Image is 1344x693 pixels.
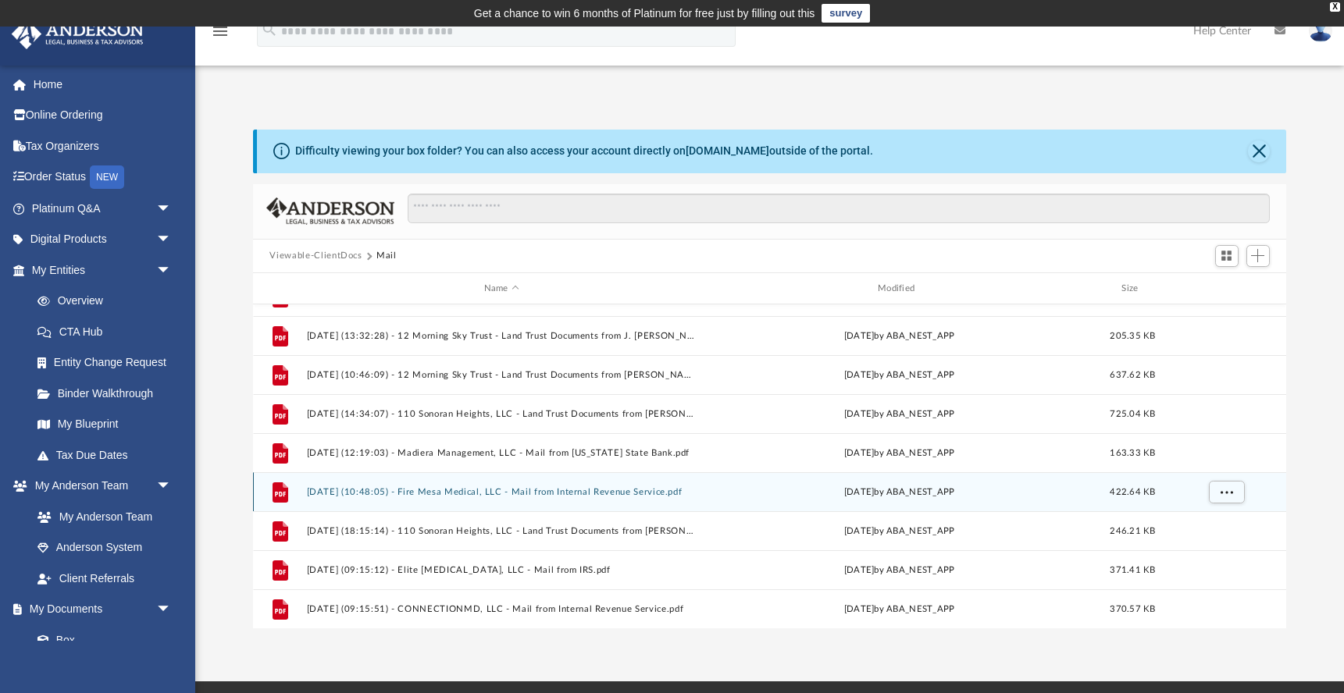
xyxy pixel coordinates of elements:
[22,563,187,594] a: Client Referrals
[1110,449,1155,457] span: 163.33 KB
[306,409,697,419] button: [DATE] (14:34:07) - 110 Sonoran Heights, LLC - Land Trust Documents from [PERSON_NAME].pdf
[11,254,195,286] a: My Entitiesarrow_drop_down
[22,286,195,317] a: Overview
[1309,20,1332,42] img: User Pic
[156,254,187,286] span: arrow_drop_down
[306,604,697,614] button: [DATE] (09:15:51) - CONNECTIONMD, LLC - Mail from Internal Revenue Service.pdf
[704,602,1094,617] div: [DATE] by ABA_NEST_APP
[22,409,187,440] a: My Blueprint
[306,331,697,341] button: [DATE] (13:32:28) - 12 Morning Sky Trust - Land Trust Documents from J. [PERSON_NAME].pdf
[11,162,195,194] a: Order StatusNEW
[1246,245,1270,267] button: Add
[11,594,187,625] a: My Documentsarrow_drop_down
[156,193,187,225] span: arrow_drop_down
[1110,527,1155,535] span: 246.21 KB
[704,407,1094,421] div: [DATE] by ABA_NEST_APP
[1110,488,1155,496] span: 422.64 KB
[704,563,1094,577] div: [DATE] by ABA_NEST_APP
[686,144,769,157] a: [DOMAIN_NAME]
[1208,481,1244,504] button: More options
[306,487,697,497] button: [DATE] (10:48:05) - Fire Mesa Medical, LLC - Mail from Internal Revenue Service.pdf
[306,526,697,536] button: [DATE] (18:15:14) - 110 Sonoran Heights, LLC - Land Trust Documents from [PERSON_NAME].pdf
[704,329,1094,343] div: [DATE] by ABA_NEST_APP
[22,624,180,656] a: Box
[253,304,1287,628] div: grid
[22,347,195,378] a: Entity Change Request
[306,565,697,575] button: [DATE] (09:15:12) - Elite [MEDICAL_DATA], LLC - Mail from IRS.pdf
[22,378,195,409] a: Binder Walkthrough
[1101,282,1164,296] div: Size
[1110,332,1155,340] span: 205.35 KB
[261,21,278,38] i: search
[306,370,697,380] button: [DATE] (10:46:09) - 12 Morning Sky Trust - Land Trust Documents from [PERSON_NAME].pdf
[11,193,195,224] a: Platinum Q&Aarrow_drop_down
[704,368,1094,382] div: [DATE] by ABA_NEST_APP
[22,532,187,563] a: Anderson System
[11,69,195,100] a: Home
[90,165,124,189] div: NEW
[305,282,697,296] div: Name
[259,282,298,296] div: id
[704,282,1095,296] div: Modified
[156,594,187,626] span: arrow_drop_down
[22,439,195,471] a: Tax Due Dates
[1330,2,1340,12] div: close
[11,100,195,131] a: Online Ordering
[11,130,195,162] a: Tax Organizers
[211,30,230,41] a: menu
[211,22,230,41] i: menu
[1215,245,1239,267] button: Switch to Grid View
[408,194,1269,223] input: Search files and folders
[269,249,362,263] button: Viewable-ClientDocs
[1110,566,1155,574] span: 371.41 KB
[1248,140,1270,162] button: Close
[295,143,873,159] div: Difficulty viewing your box folder? You can also access your account directly on outside of the p...
[306,448,697,458] button: [DATE] (12:19:03) - Madiera Management, LLC - Mail from [US_STATE] State Bank.pdf
[156,224,187,256] span: arrow_drop_down
[704,524,1094,538] div: [DATE] by ABA_NEST_APP
[704,446,1094,460] div: [DATE] by ABA_NEST_APP
[474,4,815,23] div: Get a chance to win 6 months of Platinum for free just by filling out this
[22,316,195,347] a: CTA Hub
[376,249,397,263] button: Mail
[7,19,148,49] img: Anderson Advisors Platinum Portal
[1110,371,1155,379] span: 637.62 KB
[22,501,180,532] a: My Anderson Team
[704,485,1094,499] div: [DATE] by ABA_NEST_APP
[156,471,187,503] span: arrow_drop_down
[11,224,195,255] a: Digital Productsarrow_drop_down
[1110,410,1155,418] span: 725.04 KB
[11,471,187,502] a: My Anderson Teamarrow_drop_down
[1171,282,1280,296] div: id
[1110,605,1155,613] span: 370.57 KB
[822,4,870,23] a: survey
